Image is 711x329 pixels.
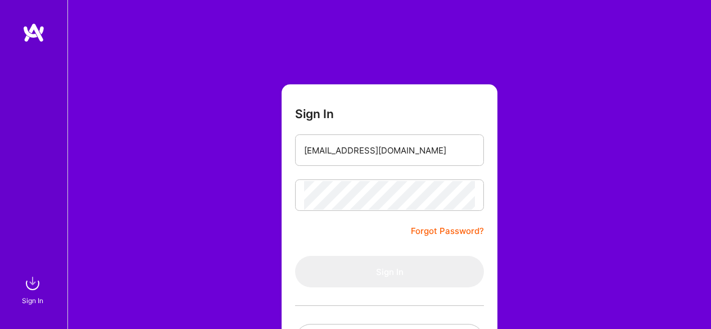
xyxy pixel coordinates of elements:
[411,224,484,238] a: Forgot Password?
[304,136,475,165] input: Email...
[295,107,334,121] h3: Sign In
[24,272,44,307] a: sign inSign In
[22,295,43,307] div: Sign In
[22,22,45,43] img: logo
[21,272,44,295] img: sign in
[295,256,484,287] button: Sign In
